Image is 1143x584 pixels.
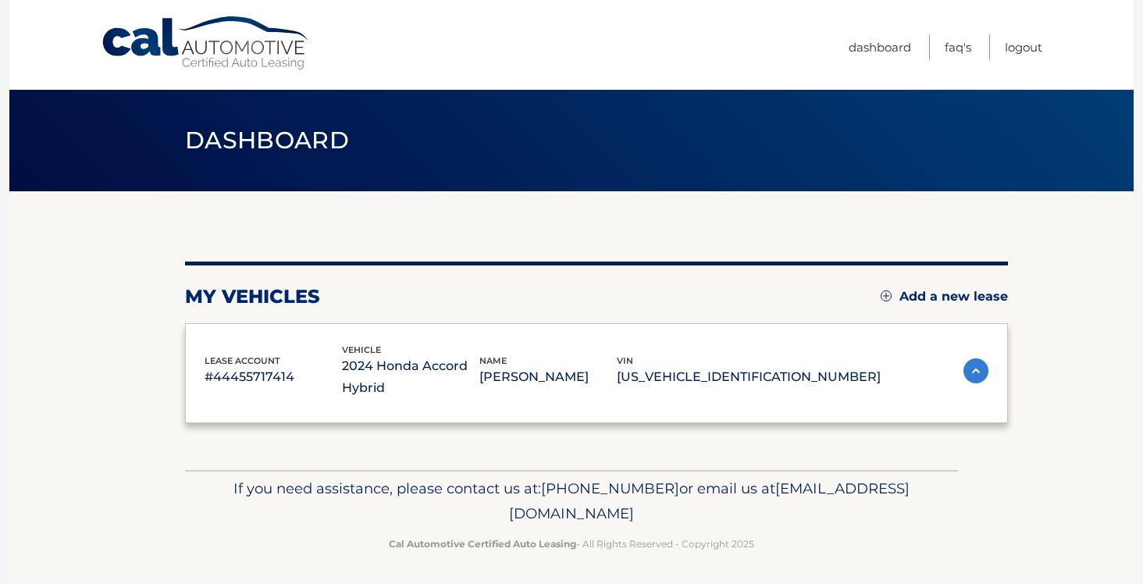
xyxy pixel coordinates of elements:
span: [PHONE_NUMBER] [541,479,679,497]
img: add.svg [881,290,892,301]
a: FAQ's [945,34,971,60]
strong: Cal Automotive Certified Auto Leasing [389,538,576,550]
span: name [479,355,507,366]
p: #44455717414 [205,366,342,388]
p: - All Rights Reserved - Copyright 2025 [195,536,948,552]
a: Cal Automotive [101,16,312,71]
span: vin [617,355,633,366]
a: Add a new lease [881,289,1008,304]
a: Logout [1005,34,1042,60]
h2: my vehicles [185,285,320,308]
span: vehicle [342,344,381,355]
p: [US_VEHICLE_IDENTIFICATION_NUMBER] [617,366,881,388]
p: 2024 Honda Accord Hybrid [342,355,479,399]
p: [PERSON_NAME] [479,366,617,388]
img: accordion-active.svg [963,358,988,383]
a: Dashboard [849,34,911,60]
p: If you need assistance, please contact us at: or email us at [195,476,948,526]
span: lease account [205,355,280,366]
span: Dashboard [185,126,349,155]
